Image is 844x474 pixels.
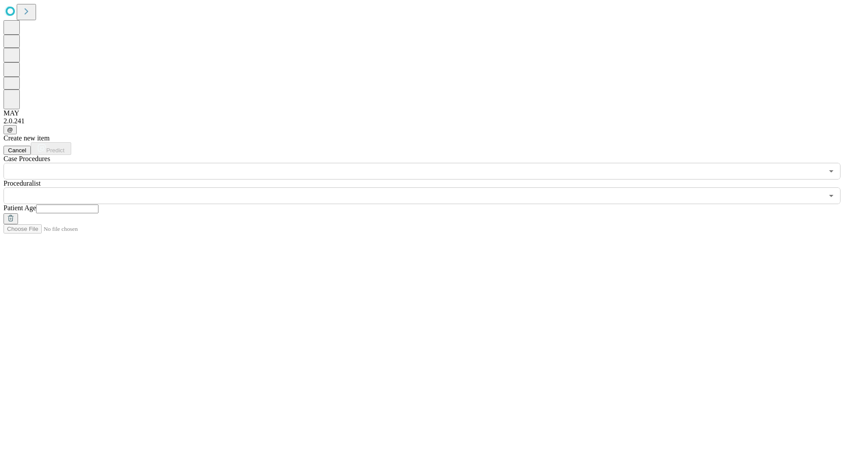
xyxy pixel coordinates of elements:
[825,165,837,177] button: Open
[4,134,50,142] span: Create new item
[31,142,71,155] button: Predict
[4,117,840,125] div: 2.0.241
[4,125,17,134] button: @
[4,146,31,155] button: Cancel
[7,126,13,133] span: @
[825,190,837,202] button: Open
[4,204,36,212] span: Patient Age
[4,155,50,162] span: Scheduled Procedure
[8,147,26,154] span: Cancel
[4,109,840,117] div: MAY
[46,147,64,154] span: Predict
[4,180,40,187] span: Proceduralist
